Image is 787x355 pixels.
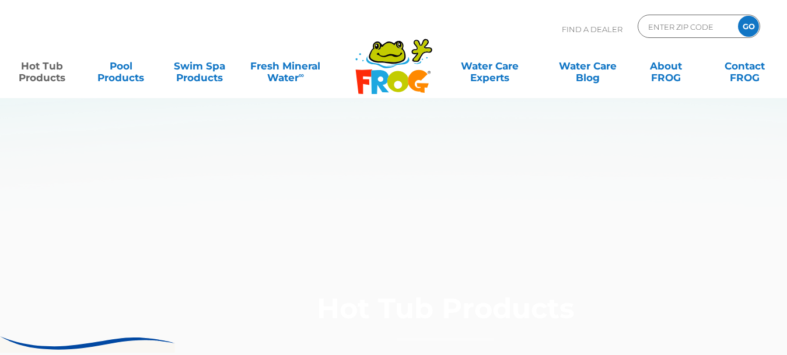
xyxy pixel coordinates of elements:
sup: ∞ [299,71,304,79]
a: Fresh MineralWater∞ [247,54,324,78]
img: Frog Products Logo [349,23,439,95]
a: PoolProducts [90,54,152,78]
a: Water CareBlog [557,54,618,78]
a: ContactFROG [714,54,775,78]
a: Water CareExperts [440,54,540,78]
a: AboutFROG [636,54,697,78]
a: Swim SpaProducts [169,54,230,78]
a: Hot TubProducts [12,54,73,78]
p: Find A Dealer [562,15,622,44]
input: GO [738,16,759,37]
h1: Hot Tub Products [183,293,708,341]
